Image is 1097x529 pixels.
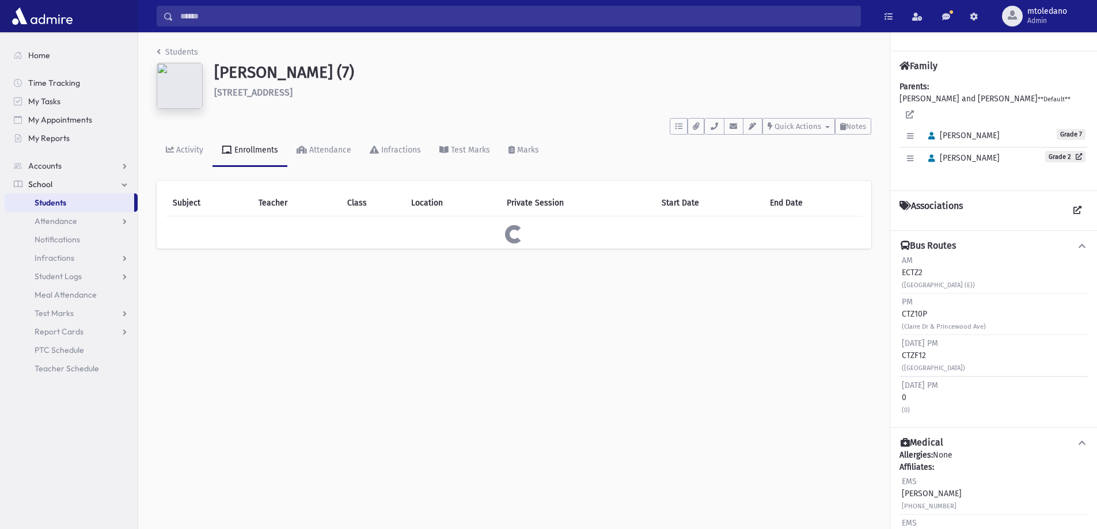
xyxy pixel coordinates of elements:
small: ([GEOGRAPHIC_DATA] (E)) [902,281,975,289]
button: Medical [899,437,1088,449]
a: Activity [157,135,212,167]
span: [DATE] PM [902,380,938,390]
b: Allergies: [899,450,933,460]
span: Notes [846,122,866,131]
div: Enrollments [232,145,278,155]
span: School [28,179,52,189]
th: Private Session [500,190,655,216]
b: Affiliates: [899,462,934,472]
a: Grade 2 [1045,151,1085,162]
div: ECTZ2 [902,254,975,291]
div: [PERSON_NAME] [902,475,962,512]
span: [PERSON_NAME] [923,153,1000,163]
a: Home [5,46,138,64]
span: EMS [902,518,917,528]
a: Meal Attendance [5,286,138,304]
h4: Family [899,60,937,71]
th: Location [404,190,500,216]
a: Student Logs [5,267,138,286]
th: Teacher [252,190,340,216]
h6: [STREET_ADDRESS] [214,87,871,98]
div: [PERSON_NAME] and [PERSON_NAME] [899,81,1088,181]
button: Quick Actions [762,118,835,135]
small: ([GEOGRAPHIC_DATA]) [902,364,965,372]
div: Test Marks [449,145,490,155]
a: PTC Schedule [5,341,138,359]
small: [PHONE_NUMBER] [902,503,956,510]
span: Attendance [35,216,77,226]
span: My Tasks [28,96,60,106]
a: Students [5,193,134,212]
span: My Reports [28,133,70,143]
a: Infractions [360,135,430,167]
span: Quick Actions [775,122,821,131]
span: Home [28,50,50,60]
span: Grade 7 [1057,129,1085,140]
th: Start Date [655,190,763,216]
th: End Date [763,190,862,216]
span: [DATE] PM [902,338,938,348]
span: PM [902,297,913,307]
a: Test Marks [430,135,499,167]
div: Activity [174,145,203,155]
a: Marks [499,135,548,167]
span: Notifications [35,234,80,245]
span: mtoledano [1027,7,1067,16]
span: Student Logs [35,271,82,281]
a: My Reports [5,129,138,147]
a: View all Associations [1067,200,1088,221]
a: Report Cards [5,322,138,341]
span: [PERSON_NAME] [923,131,1000,140]
div: Infractions [379,145,421,155]
a: School [5,175,138,193]
a: Test Marks [5,304,138,322]
th: Class [340,190,404,216]
a: My Appointments [5,111,138,129]
small: (Claire Dr & Princewood Ave) [902,323,986,330]
a: Attendance [287,135,360,167]
a: Enrollments [212,135,287,167]
th: Subject [166,190,252,216]
span: Accounts [28,161,62,171]
nav: breadcrumb [157,46,198,63]
img: AdmirePro [9,5,75,28]
h1: [PERSON_NAME] (7) [214,63,871,82]
small: (0) [902,406,910,414]
a: Accounts [5,157,138,175]
h4: Associations [899,200,963,221]
h4: Medical [901,437,943,449]
span: Test Marks [35,308,74,318]
input: Search [173,6,860,26]
span: PTC Schedule [35,345,84,355]
span: My Appointments [28,115,92,125]
span: EMS [902,477,917,486]
a: Time Tracking [5,74,138,92]
img: 4464653d-95b2-4617-80e5-ae652188868a [157,63,203,109]
a: My Tasks [5,92,138,111]
h4: Bus Routes [901,240,956,252]
span: Infractions [35,253,74,263]
div: CTZ10P [902,296,986,332]
b: Parents: [899,82,929,92]
a: Students [157,47,198,57]
div: 0 [902,379,938,416]
button: Notes [835,118,871,135]
a: Notifications [5,230,138,249]
span: Students [35,197,66,208]
button: Bus Routes [899,240,1088,252]
div: CTZF12 [902,337,965,374]
div: Marks [515,145,539,155]
a: Infractions [5,249,138,267]
span: Time Tracking [28,78,80,88]
span: Meal Attendance [35,290,97,300]
div: Attendance [307,145,351,155]
a: Attendance [5,212,138,230]
a: Teacher Schedule [5,359,138,378]
span: Report Cards [35,326,83,337]
span: Admin [1027,16,1067,25]
span: AM [902,256,913,265]
span: Teacher Schedule [35,363,99,374]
